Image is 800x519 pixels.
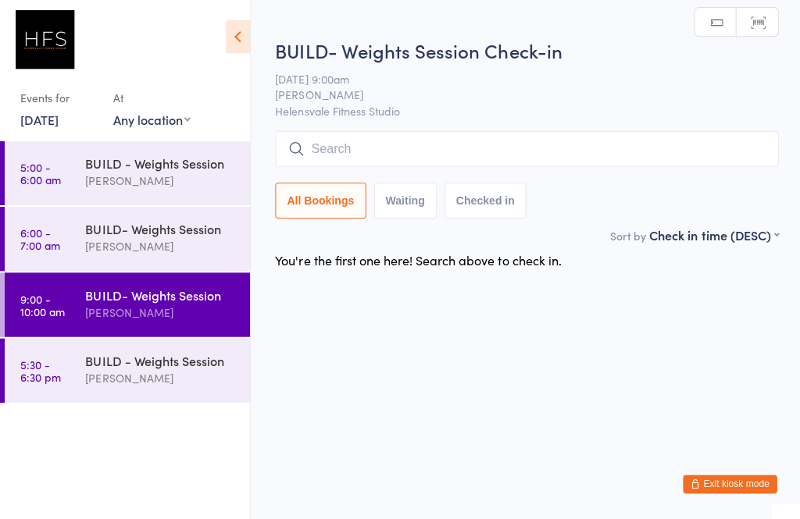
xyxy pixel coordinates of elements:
div: [PERSON_NAME] [85,172,236,190]
a: 5:30 -6:30 pmBUILD - Weights Session[PERSON_NAME] [5,339,249,403]
label: Sort by [608,229,644,244]
time: 5:00 - 6:00 am [20,162,61,187]
div: Check in time (DESC) [647,227,776,244]
button: Exit kiosk mode [680,475,774,493]
a: 6:00 -7:00 amBUILD- Weights Session[PERSON_NAME] [5,208,249,272]
button: All Bookings [274,183,365,219]
h2: BUILD- Weights Session Check-in [274,39,776,65]
span: [PERSON_NAME] [274,88,752,104]
div: Any location [112,112,190,129]
div: [PERSON_NAME] [85,304,236,322]
time: 9:00 - 10:00 am [20,293,65,318]
div: BUILD - Weights Session [85,155,236,172]
time: 5:30 - 6:30 pm [20,358,61,383]
input: Search [274,132,776,168]
a: 5:00 -6:00 amBUILD - Weights Session[PERSON_NAME] [5,142,249,206]
a: 9:00 -10:00 amBUILD- Weights Session[PERSON_NAME] [5,273,249,337]
a: [DATE] [20,112,59,129]
div: BUILD- Weights Session [85,221,236,238]
span: [DATE] 9:00am [274,73,752,88]
div: BUILD - Weights Session [85,352,236,369]
div: BUILD- Weights Session [85,286,236,304]
time: 6:00 - 7:00 am [20,227,60,252]
div: Events for [20,86,97,112]
div: At [112,86,190,112]
div: You're the first one here! Search above to check in. [274,252,559,269]
button: Waiting [373,183,435,219]
button: Checked in [443,183,525,219]
span: Helensvale Fitness Studio [274,104,776,119]
div: [PERSON_NAME] [85,369,236,387]
div: [PERSON_NAME] [85,238,236,256]
img: Helensvale Fitness Studio (HFS) [16,12,74,70]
